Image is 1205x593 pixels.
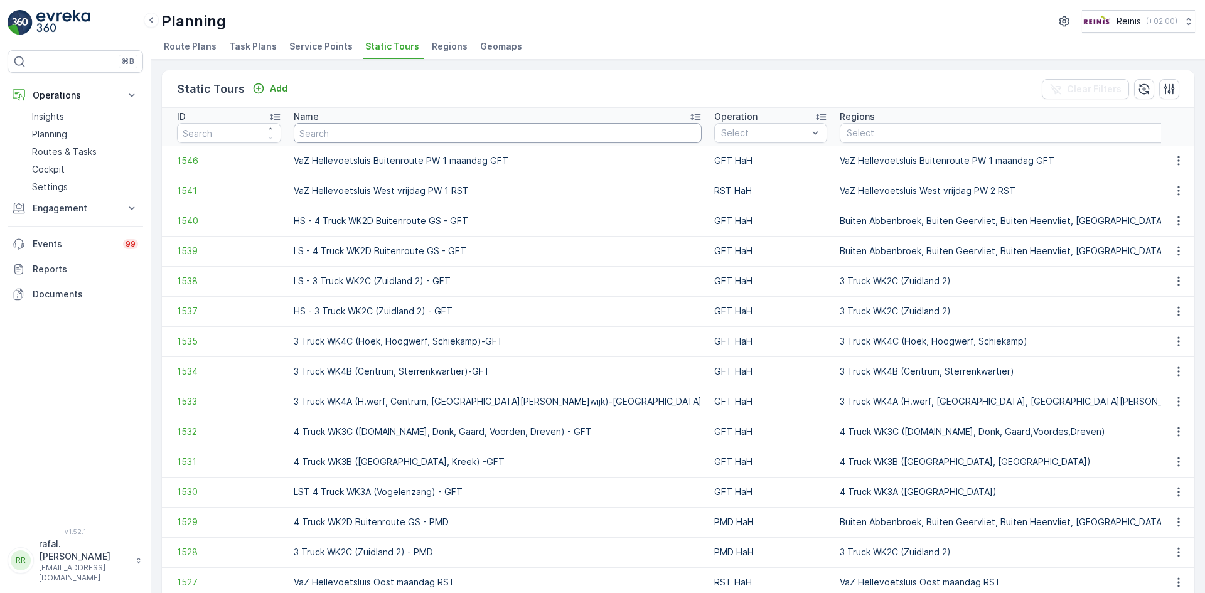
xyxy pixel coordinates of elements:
[294,546,702,558] p: 3 Truck WK2C (Zuidland 2) - PMD
[714,576,827,589] p: RST HaH
[33,89,118,102] p: Operations
[164,40,217,53] span: Route Plans
[8,282,143,307] a: Documents
[714,516,827,528] p: PMD HaH
[177,365,281,378] span: 1534
[177,456,281,468] a: 1531
[714,275,827,287] p: GFT HaH
[32,146,97,158] p: Routes & Tasks
[177,576,281,589] a: 1527
[177,184,281,197] a: 1541
[32,181,68,193] p: Settings
[8,257,143,282] a: Reports
[289,40,353,53] span: Service Points
[27,108,143,126] a: Insights
[27,178,143,196] a: Settings
[177,215,281,227] a: 1540
[432,40,468,53] span: Regions
[8,83,143,108] button: Operations
[177,245,281,257] a: 1539
[294,365,702,378] p: 3 Truck WK4B (Centrum, Sterrenkwartier)-GFT
[1042,79,1129,99] button: Clear Filters
[8,196,143,221] button: Engagement
[294,516,702,528] p: 4 Truck WK2D Buitenroute GS - PMD
[365,40,419,53] span: Static Tours
[27,143,143,161] a: Routes & Tasks
[294,275,702,287] p: LS - 3 Truck WK2C (Zuidland 2) - GFT
[33,288,138,301] p: Documents
[1146,16,1177,26] p: ( +02:00 )
[177,516,281,528] a: 1529
[177,305,281,318] a: 1537
[177,546,281,558] a: 1528
[8,538,143,583] button: RRrafal.[PERSON_NAME][EMAIL_ADDRESS][DOMAIN_NAME]
[177,395,281,408] a: 1533
[714,215,827,227] p: GFT HaH
[33,202,118,215] p: Engagement
[229,40,277,53] span: Task Plans
[177,123,281,143] input: Search
[294,154,702,167] p: VaZ Hellevoetsluis Buitenroute PW 1 maandag GFT
[8,10,33,35] img: logo
[1067,83,1122,95] p: Clear Filters
[39,563,129,583] p: [EMAIL_ADDRESS][DOMAIN_NAME]
[177,80,245,98] p: Static Tours
[33,263,138,275] p: Reports
[721,127,808,139] p: Select
[1082,10,1195,33] button: Reinis(+02:00)
[294,486,702,498] p: LST 4 Truck WK3A (Vogelenzang) - GFT
[714,425,827,438] p: GFT HaH
[714,184,827,197] p: RST HaH
[480,40,522,53] span: Geomaps
[1117,15,1141,28] p: Reinis
[27,161,143,178] a: Cockpit
[177,154,281,167] a: 1546
[714,365,827,378] p: GFT HaH
[294,395,702,408] p: 3 Truck WK4A (H.werf, Centrum, [GEOGRAPHIC_DATA][PERSON_NAME]wijk)-[GEOGRAPHIC_DATA]
[11,550,31,570] div: RR
[714,154,827,167] p: GFT HaH
[177,425,281,438] a: 1532
[294,576,702,589] p: VaZ Hellevoetsluis Oost maandag RST
[126,239,136,249] p: 99
[294,425,702,438] p: 4 Truck WK3C ([DOMAIN_NAME], Donk, Gaard, Voorden, Dreven) - GFT
[714,456,827,468] p: GFT HaH
[714,245,827,257] p: GFT HaH
[8,528,143,535] span: v 1.52.1
[33,238,115,250] p: Events
[177,335,281,348] a: 1535
[840,110,875,123] p: Regions
[714,305,827,318] p: GFT HaH
[32,110,64,123] p: Insights
[294,456,702,468] p: 4 Truck WK3B ([GEOGRAPHIC_DATA], Kreek) -GFT
[32,163,65,176] p: Cockpit
[294,123,702,143] input: Search
[122,56,134,67] p: ⌘B
[177,486,281,498] a: 1530
[27,126,143,143] a: Planning
[714,110,758,123] p: Operation
[247,81,292,96] button: Add
[294,184,702,197] p: VaZ Hellevoetsluis West vrijdag PW 1 RST
[294,110,319,123] p: Name
[270,82,287,95] p: Add
[714,486,827,498] p: GFT HaH
[177,275,281,287] a: 1538
[714,546,827,558] p: PMD HaH
[714,335,827,348] p: GFT HaH
[294,215,702,227] p: HS - 4 Truck WK2D Buitenroute GS - GFT
[36,10,90,35] img: logo_light-DOdMpM7g.png
[294,305,702,318] p: HS - 3 Truck WK2C (Zuidland 2) - GFT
